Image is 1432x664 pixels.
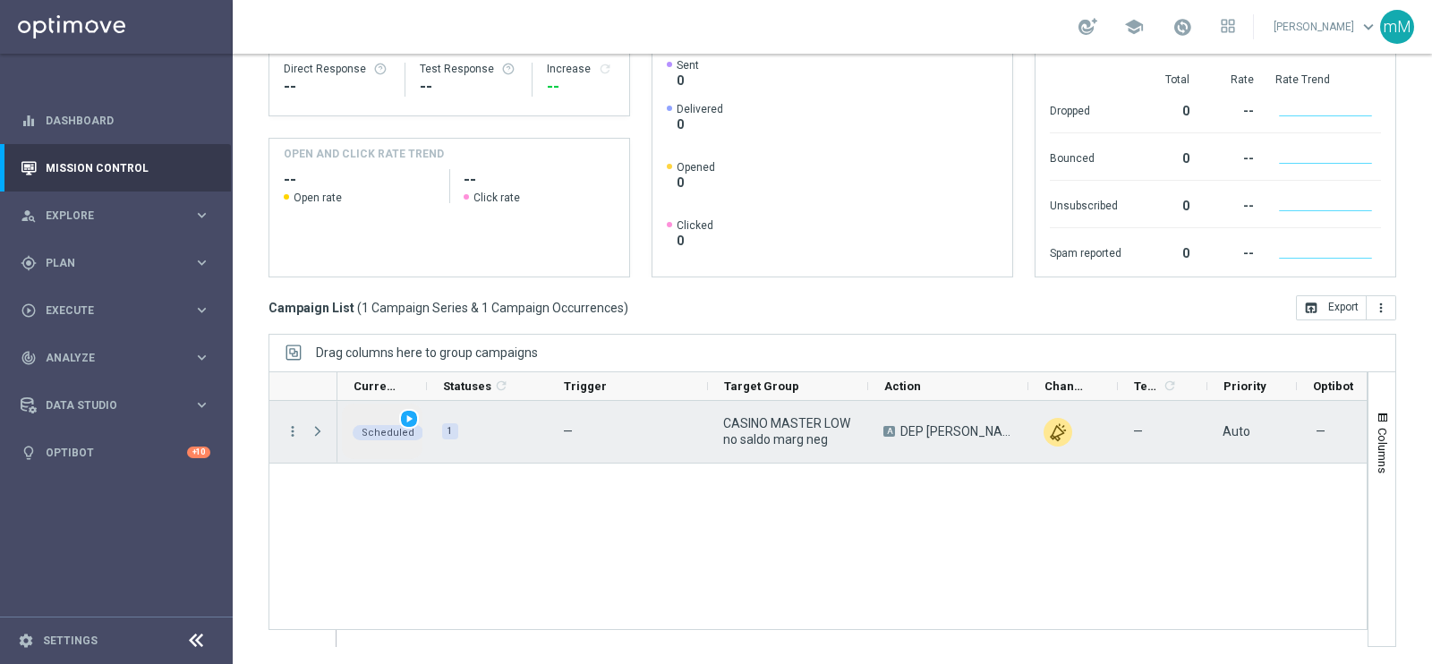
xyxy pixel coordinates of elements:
[1143,237,1189,266] div: 0
[284,146,444,162] h4: OPEN AND CLICK RATE TREND
[1163,379,1177,393] i: refresh
[1211,237,1254,266] div: --
[1380,10,1414,44] div: mM
[18,633,34,649] i: settings
[20,114,211,128] button: equalizer Dashboard
[1316,423,1325,439] span: —
[1044,418,1072,447] img: Other
[193,254,210,271] i: keyboard_arrow_right
[677,218,713,233] span: Clicked
[21,113,37,129] i: equalizer
[354,379,396,393] span: Current Status
[46,210,193,221] span: Explore
[1211,142,1254,171] div: --
[1143,142,1189,171] div: 0
[1313,379,1353,393] span: Optibot
[494,379,508,393] i: refresh
[473,191,520,205] span: Click rate
[464,169,615,191] h2: --
[1160,376,1177,396] span: Calculate column
[883,426,895,437] span: A
[353,423,423,440] colored-tag: Scheduled
[1050,190,1121,218] div: Unsubscribed
[46,97,210,144] a: Dashboard
[193,396,210,413] i: keyboard_arrow_right
[1143,190,1189,218] div: 0
[884,379,921,393] span: Action
[1296,300,1396,314] multiple-options-button: Export to CSV
[21,144,210,192] div: Mission Control
[20,209,211,223] button: person_search Explore keyboard_arrow_right
[21,208,37,224] i: person_search
[723,415,853,447] span: CASINO MASTER LOW no saldo marg neg
[1359,17,1378,37] span: keyboard_arrow_down
[20,351,211,365] button: track_changes Analyze keyboard_arrow_right
[20,303,211,318] button: play_circle_outline Execute keyboard_arrow_right
[598,62,612,76] i: refresh
[46,400,193,411] span: Data Studio
[21,445,37,461] i: lightbulb
[1275,72,1381,87] div: Rate Trend
[357,300,362,316] span: (
[20,256,211,270] button: gps_fixed Plan keyboard_arrow_right
[1211,95,1254,123] div: --
[193,349,210,366] i: keyboard_arrow_right
[1272,13,1380,40] a: [PERSON_NAME]keyboard_arrow_down
[20,161,211,175] button: Mission Control
[46,258,193,268] span: Plan
[1374,301,1388,315] i: more_vert
[547,62,615,76] div: Increase
[21,97,210,144] div: Dashboard
[1050,237,1121,266] div: Spam reported
[900,423,1013,439] span: DEP fasce up to 100
[21,350,193,366] div: Analyze
[724,379,799,393] span: Target Group
[677,175,715,191] span: 0
[284,62,390,76] div: Direct Response
[677,160,715,175] span: Opened
[193,302,210,319] i: keyboard_arrow_right
[1133,423,1143,439] span: —
[46,305,193,316] span: Execute
[362,427,414,438] span: Scheduled
[21,302,37,319] i: play_circle_outline
[362,300,624,316] span: 1 Campaign Series & 1 Campaign Occurrences
[1143,95,1189,123] div: 0
[547,76,615,98] div: --
[284,169,435,191] h2: --
[316,345,538,360] span: Drag columns here to group campaigns
[268,300,628,316] h3: Campaign List
[677,102,723,116] span: Delivered
[677,58,699,72] span: Sent
[43,635,98,646] a: Settings
[564,379,607,393] span: Trigger
[677,233,713,249] span: 0
[1050,95,1121,123] div: Dropped
[677,72,699,89] span: 0
[677,116,723,132] span: 0
[316,345,538,360] div: Row Groups
[21,429,210,476] div: Optibot
[1211,72,1254,87] div: Rate
[20,446,211,460] button: lightbulb Optibot +10
[420,62,518,76] div: Test Response
[1367,295,1396,320] button: more_vert
[491,376,508,396] span: Calculate column
[187,447,210,458] div: +10
[443,379,491,393] span: Statuses
[563,424,573,438] span: —
[21,397,193,413] div: Data Studio
[1044,379,1087,393] span: Channel
[20,398,211,413] button: Data Studio keyboard_arrow_right
[284,76,390,98] div: --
